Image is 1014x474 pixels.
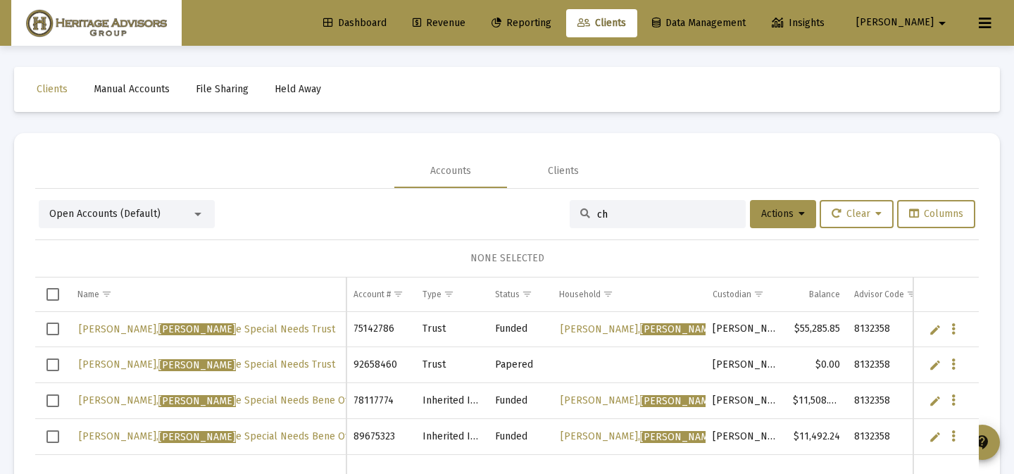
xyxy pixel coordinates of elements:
[566,9,637,37] a: Clients
[158,323,236,335] span: [PERSON_NAME]
[46,394,59,407] div: Select row
[750,200,816,228] button: Actions
[70,277,346,311] td: Column Name
[94,83,170,95] span: Manual Accounts
[275,83,321,95] span: Held Away
[753,289,764,299] span: Show filter options for column 'Custodian'
[906,289,917,299] span: Show filter options for column 'Advisor Code'
[430,164,471,178] div: Accounts
[158,431,236,443] span: [PERSON_NAME]
[22,9,171,37] img: Dashboard
[184,75,260,104] a: File Sharing
[263,75,332,104] a: Held Away
[346,418,415,454] td: 89675323
[82,75,181,104] a: Manual Accounts
[909,208,963,220] span: Columns
[548,164,579,178] div: Clients
[46,323,59,335] div: Select row
[49,208,161,220] span: Open Accounts (Default)
[79,323,335,335] span: [PERSON_NAME], e Special Needs Trust
[929,394,941,407] a: Edit
[101,289,112,299] span: Show filter options for column 'Name'
[559,390,856,411] a: [PERSON_NAME],[PERSON_NAME]e [PERSON_NAME] Household
[786,277,847,311] td: Column Balance
[444,289,454,299] span: Show filter options for column 'Type'
[847,418,932,454] td: 8132358
[839,8,968,37] button: [PERSON_NAME]
[713,289,751,300] div: Custodian
[597,208,735,220] input: Search
[46,358,59,371] div: Select row
[706,383,786,419] td: [PERSON_NAME]
[79,358,335,370] span: [PERSON_NAME], e Special Needs Trust
[974,434,991,451] mat-icon: contact_support
[856,17,934,29] span: [PERSON_NAME]
[820,200,894,228] button: Clear
[929,323,941,336] a: Edit
[196,83,249,95] span: File Sharing
[706,347,786,383] td: [PERSON_NAME]
[772,17,825,29] span: Insights
[37,83,68,95] span: Clients
[25,75,79,104] a: Clients
[559,319,856,340] a: [PERSON_NAME],[PERSON_NAME]e [PERSON_NAME] Household
[77,319,337,340] a: [PERSON_NAME],[PERSON_NAME]e Special Needs Trust
[847,277,932,311] td: Column Advisor Code
[480,9,563,37] a: Reporting
[79,394,429,406] span: [PERSON_NAME], e Special Needs Bene Of [PERSON_NAME]
[577,17,626,29] span: Clients
[561,323,855,335] span: [PERSON_NAME], e [PERSON_NAME] Household
[415,312,488,347] td: Trust
[158,395,236,407] span: [PERSON_NAME]
[761,208,805,220] span: Actions
[415,347,488,383] td: Trust
[495,394,545,408] div: Funded
[415,383,488,419] td: Inherited IRA
[897,200,975,228] button: Columns
[786,383,847,419] td: $11,508.68
[652,17,746,29] span: Data Management
[522,289,532,299] span: Show filter options for column 'Status'
[492,17,551,29] span: Reporting
[559,289,601,300] div: Household
[77,426,430,447] a: [PERSON_NAME],[PERSON_NAME]e Special Needs Bene Of [PERSON_NAME]
[495,289,520,300] div: Status
[312,9,398,37] a: Dashboard
[393,289,403,299] span: Show filter options for column 'Account #'
[415,418,488,454] td: Inherited IRA
[77,289,99,300] div: Name
[353,289,391,300] div: Account #
[706,312,786,347] td: [PERSON_NAME]
[77,354,337,375] a: [PERSON_NAME],[PERSON_NAME]e Special Needs Trust
[760,9,836,37] a: Insights
[847,347,932,383] td: 8132358
[346,312,415,347] td: 75142786
[934,9,951,37] mat-icon: arrow_drop_down
[706,418,786,454] td: [PERSON_NAME]
[346,277,415,311] td: Column Account #
[495,322,545,336] div: Funded
[832,208,882,220] span: Clear
[77,390,430,411] a: [PERSON_NAME],[PERSON_NAME]e Special Needs Bene Of [PERSON_NAME]
[79,430,429,442] span: [PERSON_NAME], e Special Needs Bene Of [PERSON_NAME]
[559,426,856,447] a: [PERSON_NAME],[PERSON_NAME]e [PERSON_NAME] Household
[786,418,847,454] td: $11,492.24
[854,289,904,300] div: Advisor Code
[640,431,718,443] span: [PERSON_NAME]
[158,359,236,371] span: [PERSON_NAME]
[323,17,387,29] span: Dashboard
[413,17,465,29] span: Revenue
[786,312,847,347] td: $55,285.85
[641,9,757,37] a: Data Management
[346,383,415,419] td: 78117774
[929,430,941,443] a: Edit
[603,289,613,299] span: Show filter options for column 'Household'
[929,358,941,371] a: Edit
[488,277,552,311] td: Column Status
[552,277,706,311] td: Column Household
[401,9,477,37] a: Revenue
[640,395,718,407] span: [PERSON_NAME]
[786,347,847,383] td: $0.00
[706,277,786,311] td: Column Custodian
[809,289,840,300] div: Balance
